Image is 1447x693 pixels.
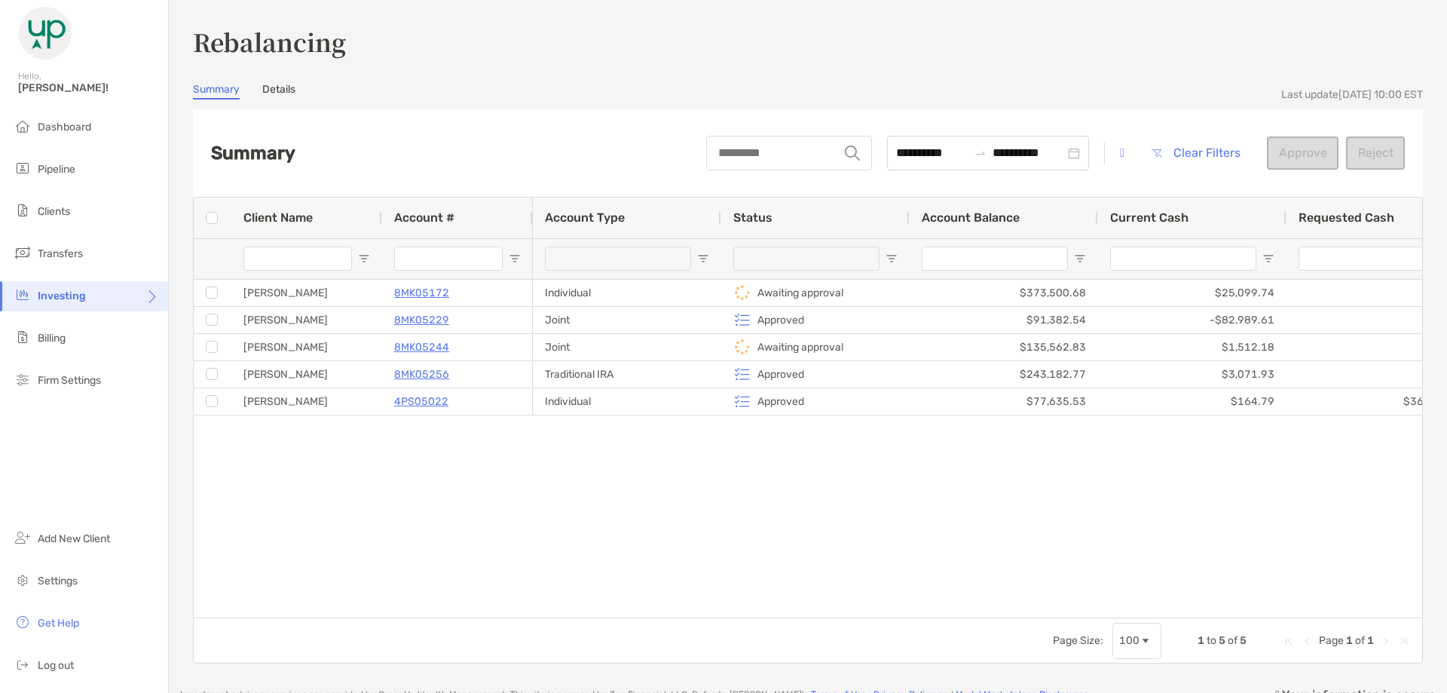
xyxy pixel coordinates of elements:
[757,338,843,357] p: Awaiting approval
[1228,634,1237,647] span: of
[1262,253,1274,265] button: Open Filter Menu
[533,280,721,306] div: Individual
[1053,634,1103,647] div: Page Size:
[231,334,382,360] div: [PERSON_NAME]
[38,205,70,218] span: Clients
[14,244,32,262] img: transfers icon
[1367,634,1374,647] span: 1
[1110,210,1188,225] span: Current Cash
[1074,253,1086,265] button: Open Filter Menu
[733,210,772,225] span: Status
[733,392,751,410] img: icon status
[1283,635,1295,647] div: First Page
[38,290,86,302] span: Investing
[38,247,83,260] span: Transfers
[193,83,240,100] a: Summary
[1098,307,1286,333] div: -$82,989.61
[38,617,79,630] span: Get Help
[394,284,449,302] p: 8MK05172
[14,655,32,673] img: logout icon
[38,575,78,587] span: Settings
[733,284,751,302] img: icon status
[1198,634,1204,647] span: 1
[1355,634,1365,647] span: of
[1140,136,1252,170] button: Clear Filters
[231,361,382,388] div: [PERSON_NAME]
[38,374,101,387] span: Firm Settings
[1299,247,1445,271] input: Requested Cash Filter Input
[243,247,352,271] input: Client Name Filter Input
[14,201,32,219] img: clients icon
[545,210,625,225] span: Account Type
[886,253,898,265] button: Open Filter Menu
[757,365,804,384] p: Approved
[533,388,721,415] div: Individual
[394,338,449,357] a: 8MK05244
[839,146,854,161] img: input icon
[1299,210,1394,225] span: Requested Cash
[14,159,32,177] img: pipeline icon
[1207,634,1216,647] span: to
[38,332,66,345] span: Billing
[14,286,32,304] img: investing icon
[1112,623,1161,659] div: Page Size
[697,253,709,265] button: Open Filter Menu
[262,83,295,100] a: Details
[14,529,32,547] img: add_new_client icon
[18,81,159,94] span: [PERSON_NAME]!
[394,247,503,271] input: Account # Filter Input
[1219,634,1225,647] span: 5
[910,361,1098,388] div: $243,182.77
[14,613,32,631] img: get-help icon
[968,147,980,159] span: to
[968,147,980,159] span: swap-right
[910,388,1098,415] div: $77,635.53
[1346,634,1353,647] span: 1
[14,328,32,346] img: billing icon
[1240,634,1247,647] span: 5
[38,532,110,545] span: Add New Client
[394,311,449,330] a: 8MK05229
[231,388,382,415] div: [PERSON_NAME]
[733,311,751,329] img: icon status
[733,365,751,383] img: icon status
[1380,635,1392,647] div: Next Page
[910,307,1098,333] div: $91,382.54
[1281,88,1423,101] div: Last update [DATE] 10:00 EST
[1110,247,1256,271] input: Current Cash Filter Input
[1098,388,1286,415] div: $164.79
[38,659,74,672] span: Log out
[38,121,91,133] span: Dashboard
[231,280,382,306] div: [PERSON_NAME]
[1119,634,1140,647] div: 100
[1152,149,1162,158] img: button icon
[533,361,721,388] div: Traditional IRA
[18,6,72,60] img: Zoe Logo
[1098,280,1286,306] div: $25,099.74
[394,365,449,384] a: 8MK05256
[14,571,32,589] img: settings icon
[533,334,721,360] div: Joint
[733,338,751,356] img: icon status
[211,143,295,164] h2: Summary
[757,311,804,330] p: Approved
[394,392,448,411] a: 4PS05022
[14,370,32,388] img: firm-settings icon
[193,24,1423,59] h3: Rebalancing
[922,247,1068,271] input: Account Balance Filter Input
[358,253,370,265] button: Open Filter Menu
[1098,334,1286,360] div: $1,512.18
[1319,634,1344,647] span: Page
[533,307,721,333] div: Joint
[910,334,1098,360] div: $135,562.83
[1398,635,1410,647] div: Last Page
[1098,361,1286,388] div: $3,071.93
[922,210,1020,225] span: Account Balance
[14,117,32,135] img: dashboard icon
[394,210,454,225] span: Account #
[910,280,1098,306] div: $373,500.68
